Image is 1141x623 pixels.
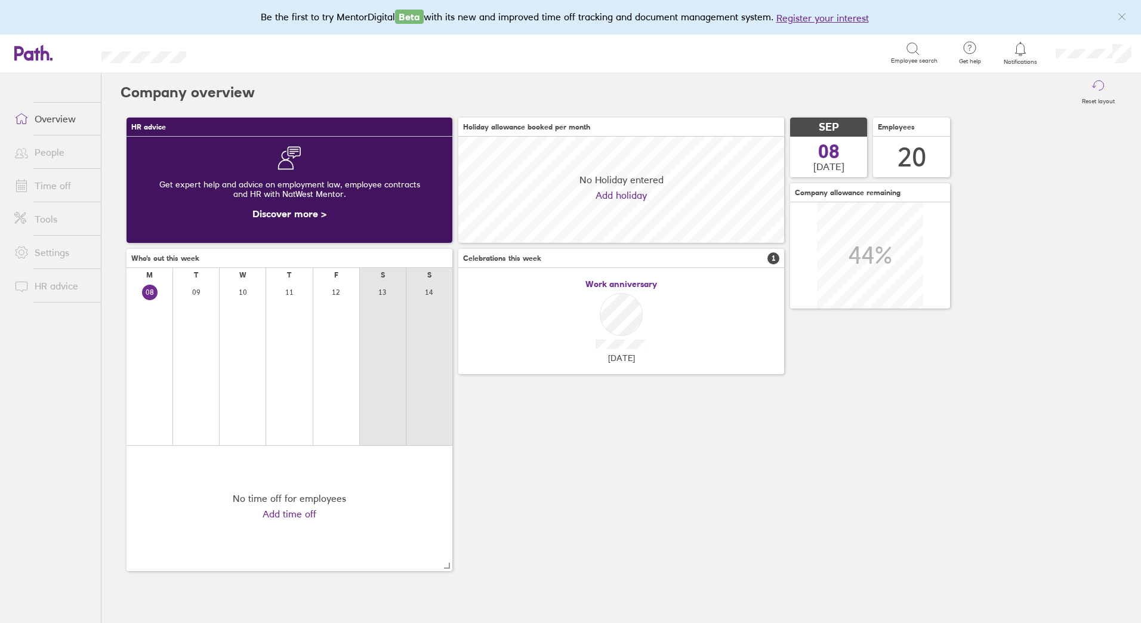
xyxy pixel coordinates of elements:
span: Employee search [891,57,938,64]
span: HR advice [131,123,166,131]
a: Tools [5,207,101,231]
a: People [5,140,101,164]
span: [DATE] [813,161,844,172]
span: Company allowance remaining [795,189,901,197]
span: No Holiday entered [579,174,664,185]
a: Notifications [1001,41,1040,66]
div: F [334,271,338,279]
div: T [287,271,291,279]
div: M [146,271,153,279]
span: Beta [395,10,424,24]
div: S [427,271,431,279]
span: Employees [878,123,915,131]
label: Reset layout [1075,94,1122,105]
span: 1 [767,252,779,264]
span: Holiday allowance booked per month [463,123,590,131]
a: HR advice [5,274,101,298]
span: SEP [819,121,839,134]
div: 20 [898,142,926,172]
span: Notifications [1001,58,1040,66]
span: Get help [951,58,989,65]
div: No time off for employees [233,493,346,504]
div: Be the first to try MentorDigital with its new and improved time off tracking and document manage... [261,10,881,25]
span: Work anniversary [585,279,657,289]
a: Add holiday [596,190,647,201]
button: Register your interest [776,11,869,25]
h2: Company overview [121,73,255,112]
a: Overview [5,107,101,131]
div: Search [218,47,249,58]
span: 08 [818,142,840,161]
a: Time off [5,174,101,198]
a: Settings [5,240,101,264]
a: Add time off [263,508,316,519]
a: Discover more > [252,208,326,220]
div: S [381,271,385,279]
span: Celebrations this week [463,254,541,263]
button: Reset layout [1075,73,1122,112]
div: Get expert help and advice on employment law, employee contracts and HR with NatWest Mentor. [136,170,443,208]
div: T [194,271,198,279]
span: Who's out this week [131,254,199,263]
div: W [239,271,246,279]
span: [DATE] [608,353,635,363]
